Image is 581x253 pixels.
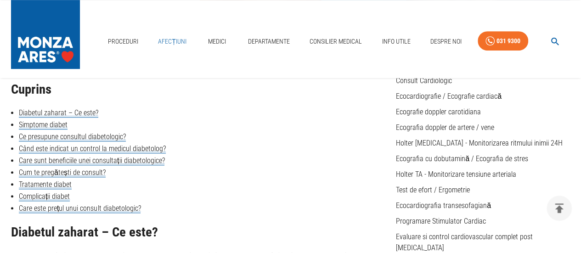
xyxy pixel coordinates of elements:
[154,32,190,51] a: Afecțiuni
[396,107,481,116] a: Ecografie doppler carotidiana
[19,120,68,129] a: Simptome diabet
[19,132,126,141] a: Ce presupune consultul diabetologic?
[396,232,533,252] a: Evaluare si control cardiovascular complet post [MEDICAL_DATA]
[396,186,470,194] a: Test de efort / Ergometrie
[19,156,164,165] a: Care sunt beneficiile unei consultații diabetologice?
[104,32,142,51] a: Proceduri
[396,76,452,85] a: Consult Cardiologic
[478,31,528,51] a: 031 9300
[19,144,166,153] a: Când este indicat un control la medicul diabetolog?
[396,201,491,210] a: Ecocardiografia transesofagiană
[396,154,528,163] a: Ecografia cu dobutamină / Ecografia de stres
[19,204,141,213] a: Care este prețul unui consult diabetologic?
[547,196,572,221] button: delete
[396,217,486,225] a: Programare Stimulator Cardiac
[378,32,414,51] a: Info Utile
[244,32,293,51] a: Departamente
[396,170,516,179] a: Holter TA - Monitorizare tensiune arteriala
[396,139,563,147] a: Holter [MEDICAL_DATA] - Monitorizarea ritmului inimii 24H
[306,32,366,51] a: Consilier Medical
[396,92,502,101] a: Ecocardiografie / Ecografie cardiacă
[19,192,70,201] a: Complicații diabet
[203,32,232,51] a: Medici
[496,35,520,47] div: 031 9300
[19,168,106,177] a: Cum te pregătești de consult?
[11,82,381,97] h2: Cuprins
[396,123,494,132] a: Ecografia doppler de artere / vene
[11,225,381,240] h2: Diabetul zaharat – Ce este?
[19,180,72,189] a: Tratamente diabet
[427,32,465,51] a: Despre Noi
[19,108,98,118] a: Diabetul zaharat – Ce este?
